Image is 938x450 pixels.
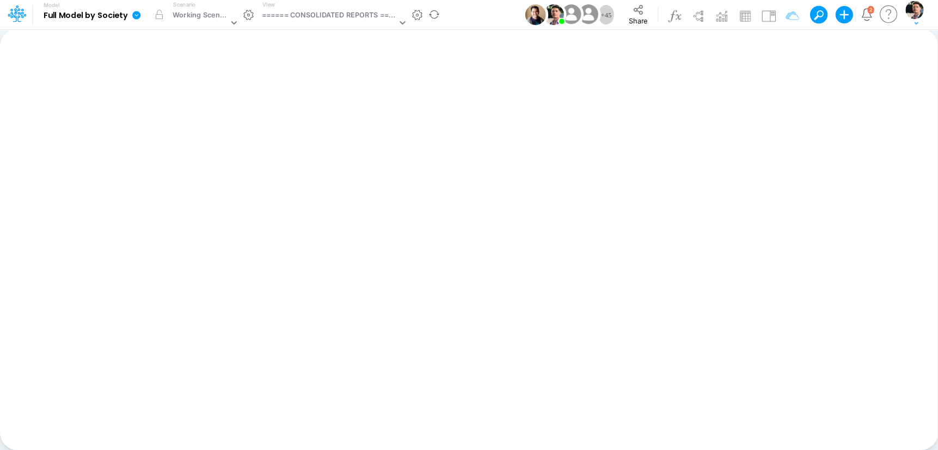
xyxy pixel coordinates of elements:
[629,16,647,25] span: Share
[860,8,873,21] a: Notifications
[559,2,584,27] img: User Image Icon
[44,11,128,21] b: Full Model by Society
[173,1,195,9] label: Scenario
[543,4,564,25] img: User Image Icon
[262,10,397,22] div: ====== CONSOLIDATED REPORTS ======
[525,4,546,25] img: User Image Icon
[600,11,611,19] span: + 45
[173,10,228,22] div: Working Scenario
[619,1,658,28] button: Share
[576,2,600,27] img: User Image Icon
[44,2,60,9] label: Model
[869,7,872,12] div: 2 unread items
[262,1,275,9] label: View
